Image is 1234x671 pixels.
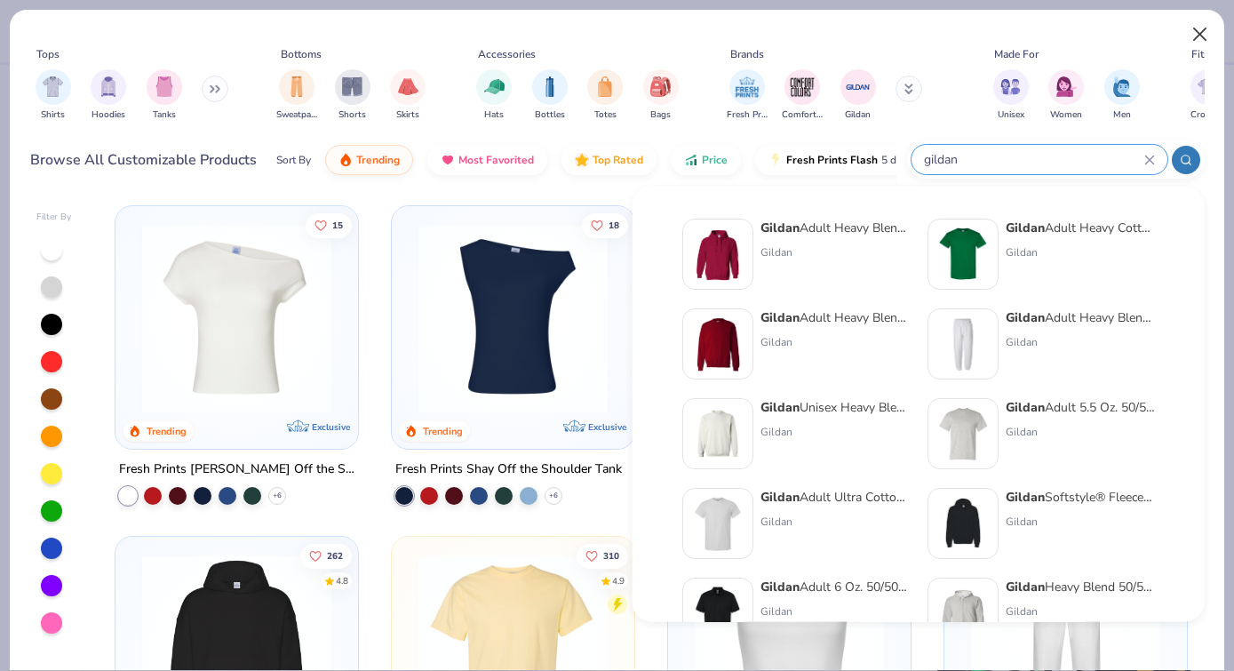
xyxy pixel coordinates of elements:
img: 2768f77b-3536-41c3-9bcb-e17f4bd5ff68 [690,496,745,551]
img: c7b025ed-4e20-46ac-9c52-55bc1f9f47df [690,316,745,371]
div: Adult Heavy Blend 8 Oz. 50/50 Hooded Sweatshirt [760,219,910,237]
div: filter for Women [1048,69,1084,122]
div: Gildan [760,244,910,260]
button: filter button [727,69,768,122]
img: Bags Image [650,76,670,97]
div: Gildan [760,424,910,440]
img: Unisex Image [1000,76,1021,97]
img: trending.gif [338,153,353,167]
span: Cropped [1190,108,1226,122]
div: filter for Shorts [335,69,370,122]
img: Gildan Image [845,74,872,100]
div: Adult Heavy Blend Adult 8 Oz. 50/50 Sweatpants [1006,308,1155,327]
span: Bags [650,108,671,122]
strong: Gildan [760,220,800,236]
button: filter button [91,69,126,122]
button: filter button [1104,69,1140,122]
button: Like [300,543,352,568]
img: 833bdddd-6347-4faa-9e52-496810413cc0 [690,406,745,461]
div: Adult Heavy Blend Adult 8 Oz. 50/50 Fleece Crew [760,308,910,327]
strong: Gildan [1006,489,1045,506]
img: Hoodies Image [99,76,118,97]
div: filter for Unisex [993,69,1029,122]
div: Unisex Heavy Blend™ Crewneck Sweatshirt - 18000 [760,398,910,417]
span: Exclusive [588,421,626,433]
span: 15 [332,220,343,229]
button: Like [577,543,628,568]
span: Gildan [845,108,871,122]
button: filter button [643,69,679,122]
div: filter for Cropped [1190,69,1226,122]
div: Bottoms [281,46,322,62]
img: Cropped Image [1198,76,1218,97]
button: Trending [325,145,413,175]
strong: Gildan [760,489,800,506]
div: Accessories [478,46,536,62]
div: filter for Fresh Prints [727,69,768,122]
button: filter button [335,69,370,122]
div: 4.9 [612,574,625,587]
div: filter for Bottles [532,69,568,122]
div: filter for Tanks [147,69,182,122]
img: 5716b33b-ee27-473a-ad8a-9b8687048459 [410,224,617,413]
div: Gildan [1006,244,1155,260]
button: Top Rated [561,145,657,175]
span: + 6 [273,491,282,501]
strong: Gildan [1006,309,1045,326]
div: filter for Comfort Colors [782,69,823,122]
img: Bottles Image [540,76,560,97]
div: Fresh Prints Shay Off the Shoulder Tank [395,459,622,481]
strong: Gildan [760,399,800,416]
div: filter for Hats [476,69,512,122]
span: Fresh Prints Flash [786,153,878,167]
div: filter for Men [1104,69,1140,122]
div: Filter By [36,211,72,224]
img: Shorts Image [342,76,362,97]
div: Browse All Customizable Products [30,149,257,171]
span: Price [702,153,728,167]
div: filter for Sweatpants [276,69,317,122]
span: Most Favorited [458,153,534,167]
strong: Gildan [1006,579,1045,595]
span: Hats [484,108,504,122]
strong: Gildan [1006,220,1045,236]
img: Shirts Image [43,76,63,97]
div: Gildan [1006,334,1155,350]
button: filter button [147,69,182,122]
span: Fresh Prints [727,108,768,122]
div: Sort By [276,152,311,168]
div: Adult Heavy Cotton T-Shirt [1006,219,1155,237]
img: 7d24326c-c9c5-4841-bae4-e530e905f602 [935,586,991,641]
span: + 6 [549,491,558,501]
div: filter for Gildan [840,69,876,122]
button: Fresh Prints Flash5 day delivery [755,145,960,175]
div: Gildan [760,514,910,530]
div: Fresh Prints [PERSON_NAME] Off the Shoulder Top [119,459,354,481]
button: filter button [993,69,1029,122]
button: filter button [782,69,823,122]
img: 91159a56-43a2-494b-b098-e2c28039eaf0 [935,406,991,461]
img: Tanks Image [155,76,174,97]
span: Hoodies [92,108,125,122]
img: most_fav.gif [441,153,455,167]
button: filter button [1048,69,1084,122]
button: Most Favorited [427,145,547,175]
img: Hats Image [484,76,505,97]
div: Heavy Blend 50/50 Full-Zip Hooded Sweatshirt [1006,578,1155,596]
button: Like [306,212,352,237]
button: filter button [390,69,426,122]
button: filter button [476,69,512,122]
img: Skirts Image [398,76,418,97]
strong: Gildan [760,309,800,326]
span: Shorts [338,108,366,122]
span: Men [1113,108,1131,122]
span: Top Rated [593,153,643,167]
button: filter button [276,69,317,122]
img: Men Image [1112,76,1132,97]
div: Gildan [760,603,910,619]
div: Fits [1191,46,1209,62]
input: Try "T-Shirt" [922,149,1144,170]
div: 4.8 [336,574,348,587]
div: filter for Totes [587,69,623,122]
button: filter button [840,69,876,122]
